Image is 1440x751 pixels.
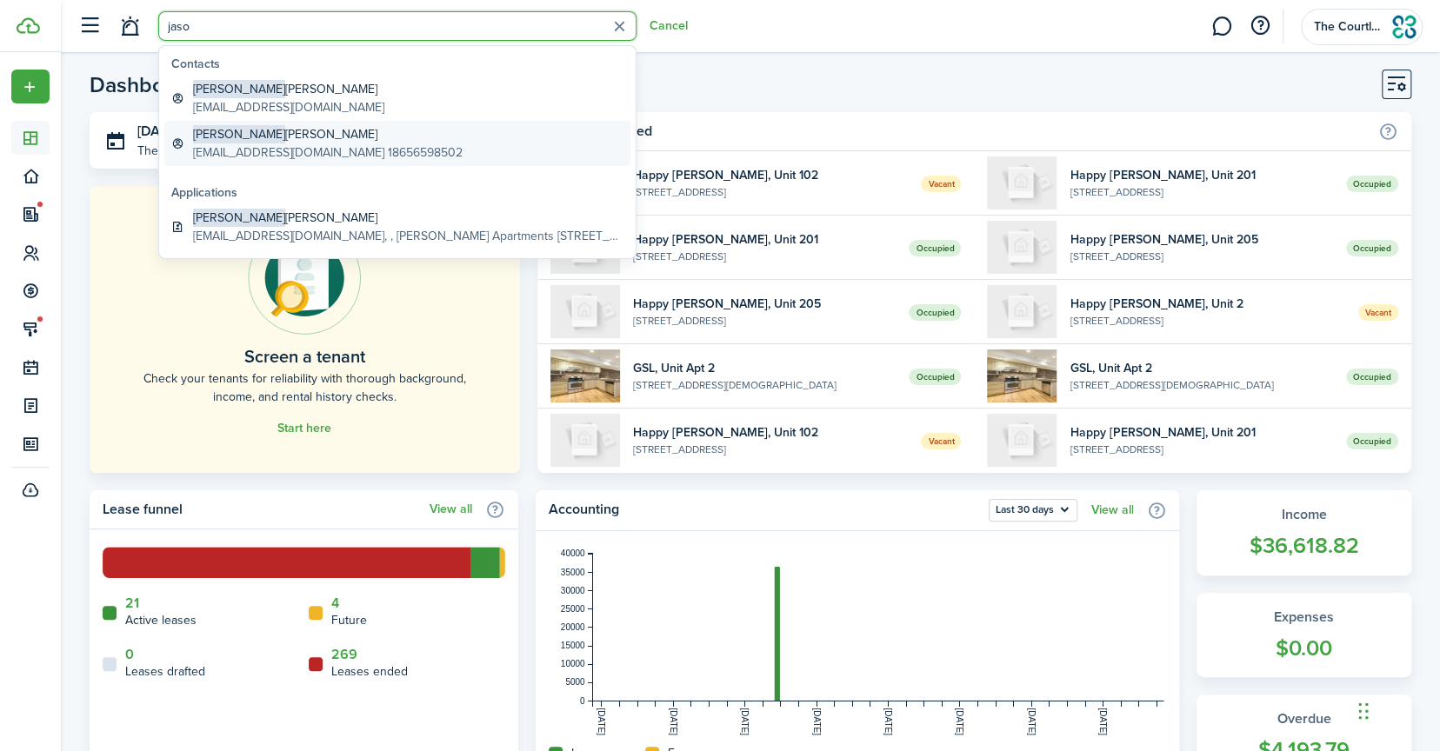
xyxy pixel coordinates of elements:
[989,499,1077,522] button: Open menu
[550,285,620,338] img: 205
[1358,685,1369,737] div: Drag
[1070,423,1333,442] widget-list-item-title: Happy [PERSON_NAME], Unit 201
[1214,529,1394,562] widget-stats-count: $36,618.82
[561,604,585,614] tspan: 25000
[1214,632,1394,665] widget-stats-count: $0.00
[331,647,357,662] a: 269
[1070,313,1345,329] widget-list-item-description: [STREET_ADDRESS]
[669,708,678,735] tspan: [DATE]
[633,249,897,264] widget-list-item-description: [STREET_ADDRESS]
[1070,295,1345,313] widget-list-item-title: Happy [PERSON_NAME], Unit 2
[987,414,1057,467] img: 201
[164,204,630,249] a: [PERSON_NAME][PERSON_NAME][EMAIL_ADDRESS][DOMAIN_NAME], , [PERSON_NAME] Apartments [STREET_ADDRESS]
[11,70,50,103] button: Open menu
[550,414,620,467] img: 102
[633,166,909,184] widget-list-item-title: Happy [PERSON_NAME], Unit 102
[244,343,365,369] home-placeholder-title: Screen a tenant
[1346,176,1398,192] span: Occupied
[193,125,463,143] global-search-item-title: [PERSON_NAME]
[193,209,623,227] global-search-item-title: [PERSON_NAME]
[1346,369,1398,385] span: Occupied
[1382,70,1411,99] button: Customise
[561,586,585,595] tspan: 30000
[193,143,463,162] global-search-item-description: [EMAIL_ADDRESS][DOMAIN_NAME] 18656598502
[164,76,630,121] a: [PERSON_NAME][PERSON_NAME][EMAIL_ADDRESS][DOMAIN_NAME]
[1358,304,1398,321] span: Vacant
[1070,249,1333,264] widget-list-item-description: [STREET_ADDRESS]
[193,98,384,116] global-search-item-description: [EMAIL_ADDRESS][DOMAIN_NAME]
[331,662,408,681] home-widget-title: Leases ended
[1214,504,1394,525] widget-stats-title: Income
[1197,593,1411,678] a: Expenses$0.00
[73,10,106,43] button: Open sidebar
[987,285,1057,338] img: 2
[987,221,1057,274] img: 205
[921,433,961,449] span: Vacant
[989,499,1077,522] button: Last 30 days
[1314,21,1383,33] span: The Courtland Group
[633,184,909,200] widget-list-item-description: [STREET_ADDRESS]
[549,499,980,522] home-widget-title: Accounting
[193,209,285,227] span: [PERSON_NAME]
[277,422,331,435] a: Start here
[561,622,585,632] tspan: 20000
[566,677,586,687] tspan: 5000
[883,708,893,735] tspan: [DATE]
[90,74,197,96] header-page-title: Dashboard
[1353,668,1440,751] div: Chat Widget
[103,499,421,520] home-widget-title: Lease funnel
[1070,359,1333,377] widget-list-item-title: GSL, Unit Apt 2
[113,4,146,49] a: Notifications
[129,369,481,406] home-placeholder-description: Check your tenants for reliability with thorough background, income, and rental history checks.
[193,125,285,143] span: [PERSON_NAME]
[633,295,897,313] widget-list-item-title: Happy [PERSON_NAME], Unit 205
[550,349,620,402] img: Apt 2
[1090,503,1133,517] a: View all
[633,230,897,249] widget-list-item-title: Happy [PERSON_NAME], Unit 201
[909,304,961,321] span: Occupied
[597,708,607,735] tspan: [DATE]
[1098,708,1108,735] tspan: [DATE]
[633,359,897,377] widget-list-item-title: GSL, Unit Apt 2
[606,13,633,40] button: Clear search
[650,19,688,33] button: Cancel
[1214,708,1394,729] widget-stats-title: Overdue
[909,240,961,256] span: Occupied
[125,611,197,629] home-widget-title: Active leases
[561,641,585,650] tspan: 15000
[125,647,134,662] a: 0
[137,142,323,160] p: There are no reminders for .
[550,121,1370,142] home-widget-title: Recently viewed
[1346,433,1398,449] span: Occupied
[633,377,897,393] widget-list-item-description: [STREET_ADDRESS][DEMOGRAPHIC_DATA]
[1205,4,1238,49] a: Messaging
[909,369,961,385] span: Occupied
[1070,442,1333,457] widget-list-item-description: [STREET_ADDRESS]
[740,708,750,735] tspan: [DATE]
[561,548,585,558] tspan: 40000
[812,708,822,735] tspan: [DATE]
[987,349,1057,402] img: Apt 2
[955,708,964,735] tspan: [DATE]
[633,442,909,457] widget-list-item-description: [STREET_ADDRESS]
[171,183,630,202] global-search-list-title: Applications
[17,17,40,34] img: TenantCloud
[580,695,585,705] tspan: 0
[1070,166,1333,184] widget-list-item-title: Happy [PERSON_NAME], Unit 201
[1346,240,1398,256] span: Occupied
[171,55,630,73] global-search-list-title: Contacts
[137,121,507,143] h3: [DATE], [DATE]
[1070,377,1333,393] widget-list-item-description: [STREET_ADDRESS][DEMOGRAPHIC_DATA]
[1070,184,1333,200] widget-list-item-description: [STREET_ADDRESS]
[1197,490,1411,575] a: Income$36,618.82
[1027,708,1037,735] tspan: [DATE]
[561,567,585,576] tspan: 35000
[158,11,637,41] input: Search for anything...
[1245,11,1275,41] button: Open resource center
[125,595,139,611] a: 21
[633,423,909,442] widget-list-item-title: Happy [PERSON_NAME], Unit 102
[987,156,1057,209] img: 201
[1070,230,1333,249] widget-list-item-title: Happy [PERSON_NAME], Unit 205
[248,222,361,335] img: Online payments
[125,662,205,681] home-widget-title: Leases drafted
